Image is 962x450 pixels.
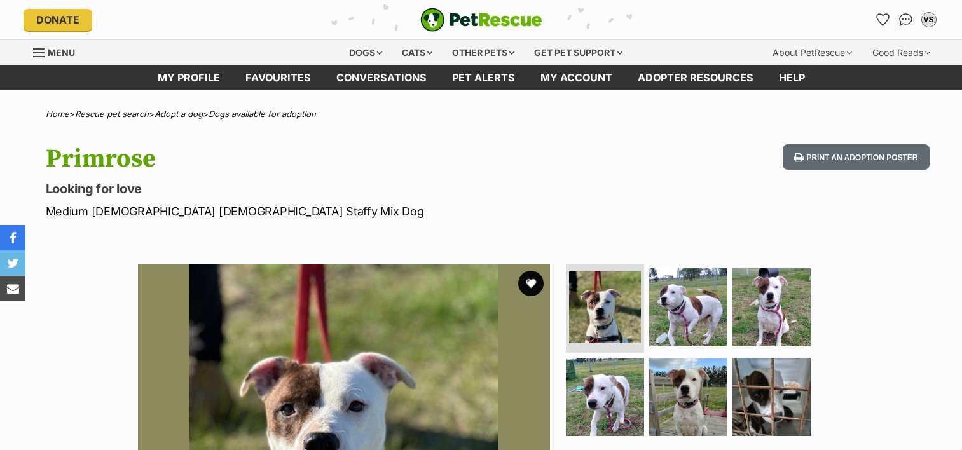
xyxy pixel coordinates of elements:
[393,40,441,65] div: Cats
[873,10,939,30] ul: Account quick links
[528,65,625,90] a: My account
[899,13,912,26] img: chat-41dd97257d64d25036548639549fe6c8038ab92f7586957e7f3b1b290dea8141.svg
[525,40,631,65] div: Get pet support
[155,109,203,119] a: Adopt a dog
[732,358,811,436] img: Photo of Primrose
[209,109,316,119] a: Dogs available for adoption
[625,65,766,90] a: Adopter resources
[443,40,523,65] div: Other pets
[46,203,584,220] p: Medium [DEMOGRAPHIC_DATA] [DEMOGRAPHIC_DATA] Staffy Mix Dog
[873,10,893,30] a: Favourites
[46,180,584,198] p: Looking for love
[75,109,149,119] a: Rescue pet search
[46,144,584,174] h1: Primrose
[732,268,811,346] img: Photo of Primrose
[649,268,727,346] img: Photo of Primrose
[24,9,92,31] a: Donate
[324,65,439,90] a: conversations
[340,40,391,65] div: Dogs
[439,65,528,90] a: Pet alerts
[48,47,75,58] span: Menu
[420,8,542,32] a: PetRescue
[145,65,233,90] a: My profile
[783,144,929,170] button: Print an adoption poster
[233,65,324,90] a: Favourites
[566,358,644,436] img: Photo of Primrose
[919,10,939,30] button: My account
[923,13,935,26] div: VS
[863,40,939,65] div: Good Reads
[896,10,916,30] a: Conversations
[569,271,641,343] img: Photo of Primrose
[420,8,542,32] img: logo-e224e6f780fb5917bec1dbf3a21bbac754714ae5b6737aabdf751b685950b380.svg
[764,40,861,65] div: About PetRescue
[33,40,84,63] a: Menu
[518,271,544,296] button: favourite
[766,65,818,90] a: Help
[649,358,727,436] img: Photo of Primrose
[46,109,69,119] a: Home
[14,109,949,119] div: > > >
